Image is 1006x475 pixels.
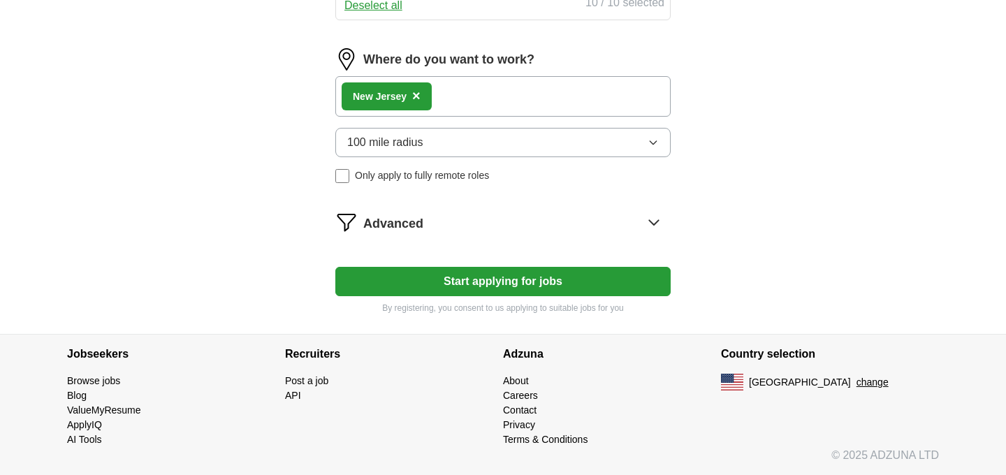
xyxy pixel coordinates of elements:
div: © 2025 ADZUNA LTD [56,447,950,475]
label: Where do you want to work? [363,50,534,69]
a: About [503,375,529,386]
h4: Country selection [721,335,939,374]
a: Privacy [503,419,535,430]
a: Browse jobs [67,375,120,386]
a: API [285,390,301,401]
a: ApplyIQ [67,419,102,430]
a: Terms & Conditions [503,434,588,445]
p: By registering, you consent to us applying to suitable jobs for you [335,302,671,314]
a: ValueMyResume [67,404,141,416]
span: Advanced [363,214,423,233]
span: × [412,88,421,103]
strong: New J [353,91,381,102]
button: change [856,375,889,390]
img: US flag [721,374,743,390]
span: [GEOGRAPHIC_DATA] [749,375,851,390]
img: filter [335,211,358,233]
button: × [412,86,421,107]
a: Blog [67,390,87,401]
a: Contact [503,404,537,416]
img: location.png [335,48,358,71]
a: Post a job [285,375,328,386]
div: ersey [353,89,407,104]
input: Only apply to fully remote roles [335,169,349,183]
button: 100 mile radius [335,128,671,157]
button: Start applying for jobs [335,267,671,296]
a: AI Tools [67,434,102,445]
span: 100 mile radius [347,134,423,151]
a: Careers [503,390,538,401]
span: Only apply to fully remote roles [355,168,489,183]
